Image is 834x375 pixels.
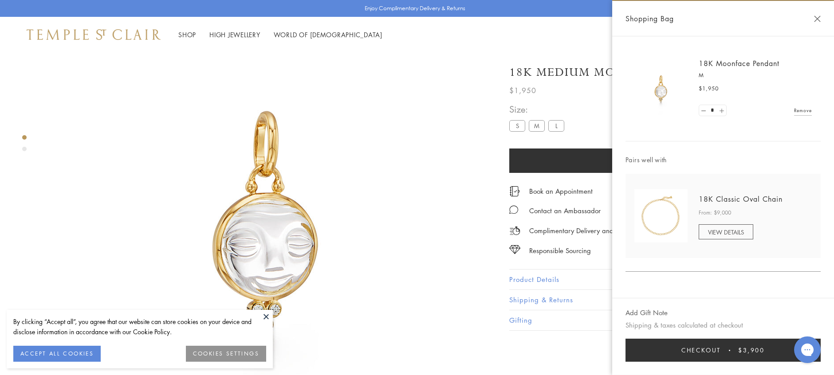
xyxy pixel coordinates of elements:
[529,225,637,236] p: Complimentary Delivery and Returns
[509,186,520,196] img: icon_appointment.svg
[13,316,266,337] div: By clicking “Accept all”, you agree that our website can store cookies on your device and disclos...
[509,102,568,117] span: Size:
[794,105,812,115] a: Remove
[509,148,777,173] button: Add to bag
[625,13,674,24] span: Shopping Bag
[814,16,821,22] button: Close Shopping Bag
[529,186,593,196] a: Book an Appointment
[509,225,520,236] img: icon_delivery.svg
[625,155,821,165] span: Pairs well with
[625,320,821,331] p: Shipping & taxes calculated at checkout
[708,228,744,236] span: VIEW DETAILS
[22,133,27,158] div: Product gallery navigation
[13,346,101,362] button: ACCEPT ALL COOKIES
[509,120,525,131] label: S
[681,345,721,355] span: Checkout
[625,339,821,362] button: Checkout $3,900
[548,120,564,131] label: L
[509,270,807,289] button: Product Details
[509,290,807,310] button: Shipping & Returns
[699,84,719,93] span: $1,950
[717,105,726,116] a: Set quantity to 3
[365,4,465,13] p: Enjoy Complimentary Delivery & Returns
[509,245,520,254] img: icon_sourcing.svg
[699,208,731,217] span: From: $9,000
[529,245,591,256] div: Responsible Sourcing
[178,30,196,39] a: ShopShop
[529,120,545,131] label: M
[699,105,708,116] a: Set quantity to 1
[509,65,733,80] h1: 18K Medium Moonface Pendant
[274,30,382,39] a: World of [DEMOGRAPHIC_DATA]World of [DEMOGRAPHIC_DATA]
[699,59,779,68] a: 18K Moonface Pendant
[509,205,518,214] img: MessageIcon-01_2.svg
[699,71,812,80] p: M
[790,333,825,366] iframe: Gorgias live chat messenger
[738,345,765,355] span: $3,900
[699,224,753,239] a: VIEW DETAILS
[509,85,536,96] span: $1,950
[178,29,382,40] nav: Main navigation
[27,29,161,40] img: Temple St. Clair
[634,62,688,115] img: P71852-CRMNFC15
[529,205,601,216] div: Contact an Ambassador
[186,346,266,362] button: COOKIES SETTINGS
[699,194,783,204] a: 18K Classic Oval Chain
[634,189,688,242] img: N88865-OV18
[209,30,260,39] a: High JewelleryHigh Jewellery
[625,307,668,318] button: Add Gift Note
[509,310,807,330] button: Gifting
